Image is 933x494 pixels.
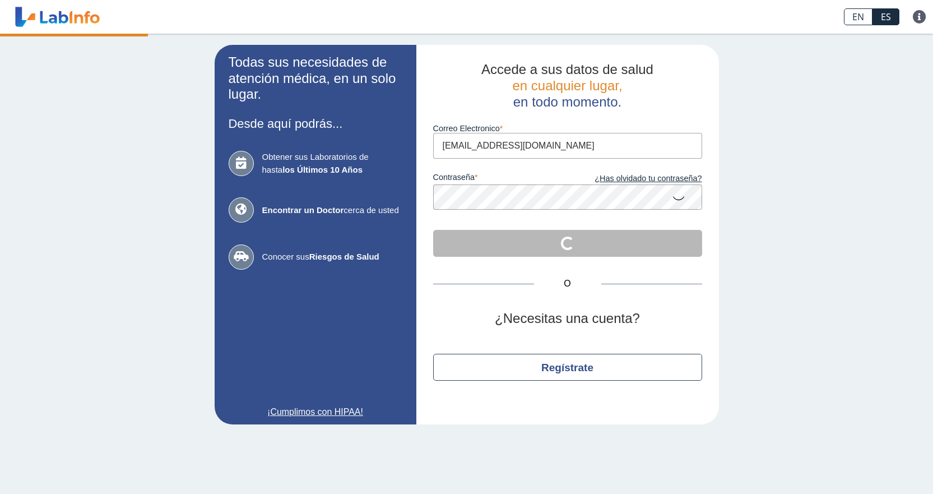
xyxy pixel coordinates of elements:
[433,173,568,185] label: contraseña
[282,165,363,174] b: los Últimos 10 Años
[262,251,402,264] span: Conocer sus
[229,405,402,419] a: ¡Cumplimos con HIPAA!
[433,311,702,327] h2: ¿Necesitas una cuenta?
[481,62,653,77] span: Accede a sus datos de salud
[229,54,402,103] h2: Todas sus necesidades de atención médica, en un solo lugar.
[262,151,402,176] span: Obtener sus Laboratorios de hasta
[309,252,379,261] b: Riesgos de Salud
[512,78,622,93] span: en cualquier lugar,
[262,204,402,217] span: cerca de usted
[833,450,921,482] iframe: Help widget launcher
[262,205,344,215] b: Encontrar un Doctor
[568,173,702,185] a: ¿Has olvidado tu contraseña?
[433,124,702,133] label: Correo Electronico
[433,354,702,381] button: Regístrate
[513,94,621,109] span: en todo momento.
[229,117,402,131] h3: Desde aquí podrás...
[844,8,872,25] a: EN
[872,8,899,25] a: ES
[534,277,601,290] span: O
